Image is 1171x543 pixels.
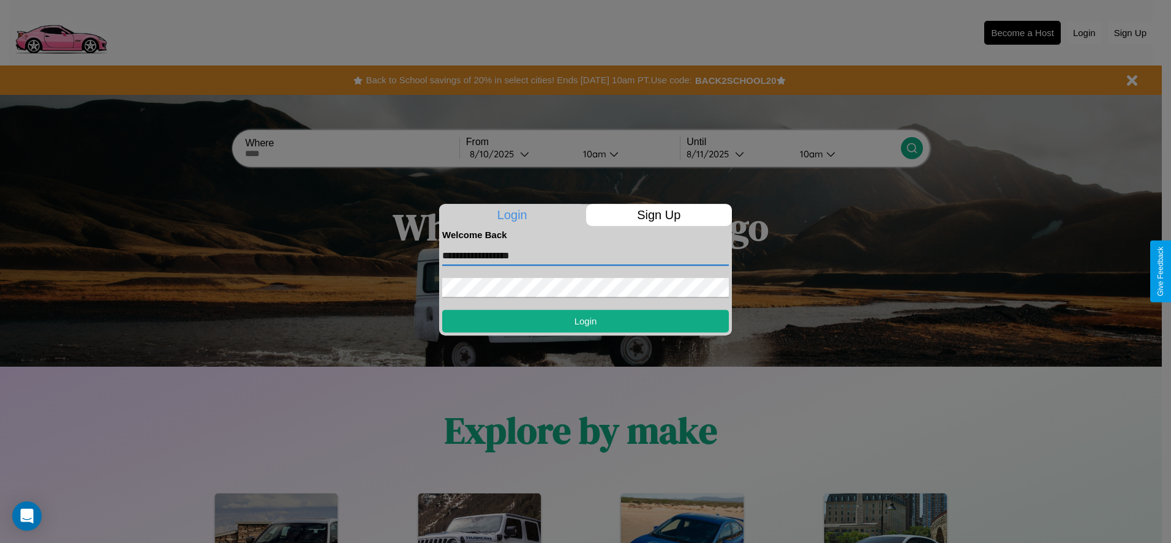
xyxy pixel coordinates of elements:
[586,204,732,226] p: Sign Up
[442,310,729,332] button: Login
[439,204,585,226] p: Login
[12,501,42,531] div: Open Intercom Messenger
[1156,247,1165,296] div: Give Feedback
[442,230,729,240] h4: Welcome Back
